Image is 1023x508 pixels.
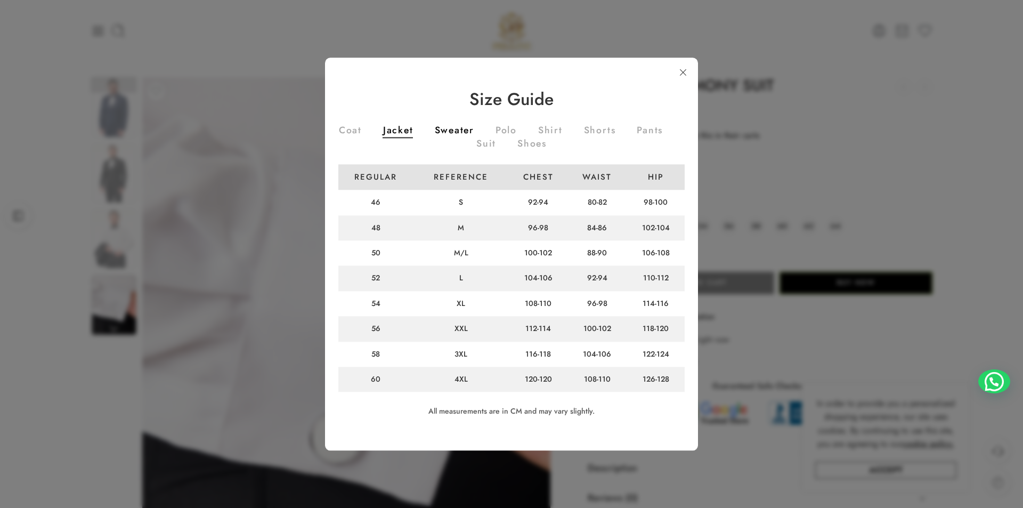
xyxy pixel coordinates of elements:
[509,317,568,342] td: 112-114
[538,126,563,138] a: Shirt
[567,215,627,240] td: 84-86
[413,342,509,367] td: 3XL
[627,215,685,240] td: 102-104
[627,240,685,265] td: 106-108
[627,291,685,316] td: 114-116
[413,190,509,215] td: S
[509,164,568,190] td: Chest
[627,190,685,215] td: 98-100
[627,266,685,291] td: 110-112
[627,367,685,392] td: 126-128
[496,126,517,138] a: Polo
[413,367,509,392] td: 4XL
[413,317,509,342] td: XXL
[567,240,627,265] td: 88-90
[509,215,568,240] td: 96-98
[338,317,413,342] td: 56
[567,266,627,291] td: 92-94
[338,342,413,367] td: 58
[509,342,568,367] td: 116-118
[567,317,627,342] td: 100-102
[627,342,685,367] td: 122-124
[627,164,685,190] td: Hip
[338,240,413,265] td: 50
[517,139,547,151] a: Shoes
[413,240,509,265] td: M/L
[338,190,413,215] td: 46
[509,266,568,291] td: 104-106
[476,139,496,151] a: Suit
[338,215,413,240] td: 48
[509,240,568,265] td: 100-102
[338,91,685,108] h3: Size Guide
[637,126,663,138] a: Pants
[567,367,627,392] td: 108-110
[567,164,627,190] td: Waist
[338,291,413,316] td: 54
[435,126,474,138] a: Sweater
[341,406,682,417] p: All measurements are in CM and may vary slightly.
[383,126,413,138] a: Jacket
[413,215,509,240] td: M
[509,367,568,392] td: 120-120
[627,317,685,342] td: 118-120
[567,291,627,316] td: 96-98
[413,291,509,316] td: XL
[567,190,627,215] td: 80-82
[338,367,413,392] td: 60
[338,164,413,190] td: Regular
[567,342,627,367] td: 104-106
[413,266,509,291] td: L
[413,164,509,190] td: Reference
[509,291,568,316] td: 108-110
[584,126,616,138] a: Shorts
[338,266,413,291] td: 52
[339,126,362,138] a: Coat
[509,190,568,215] td: 92-94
